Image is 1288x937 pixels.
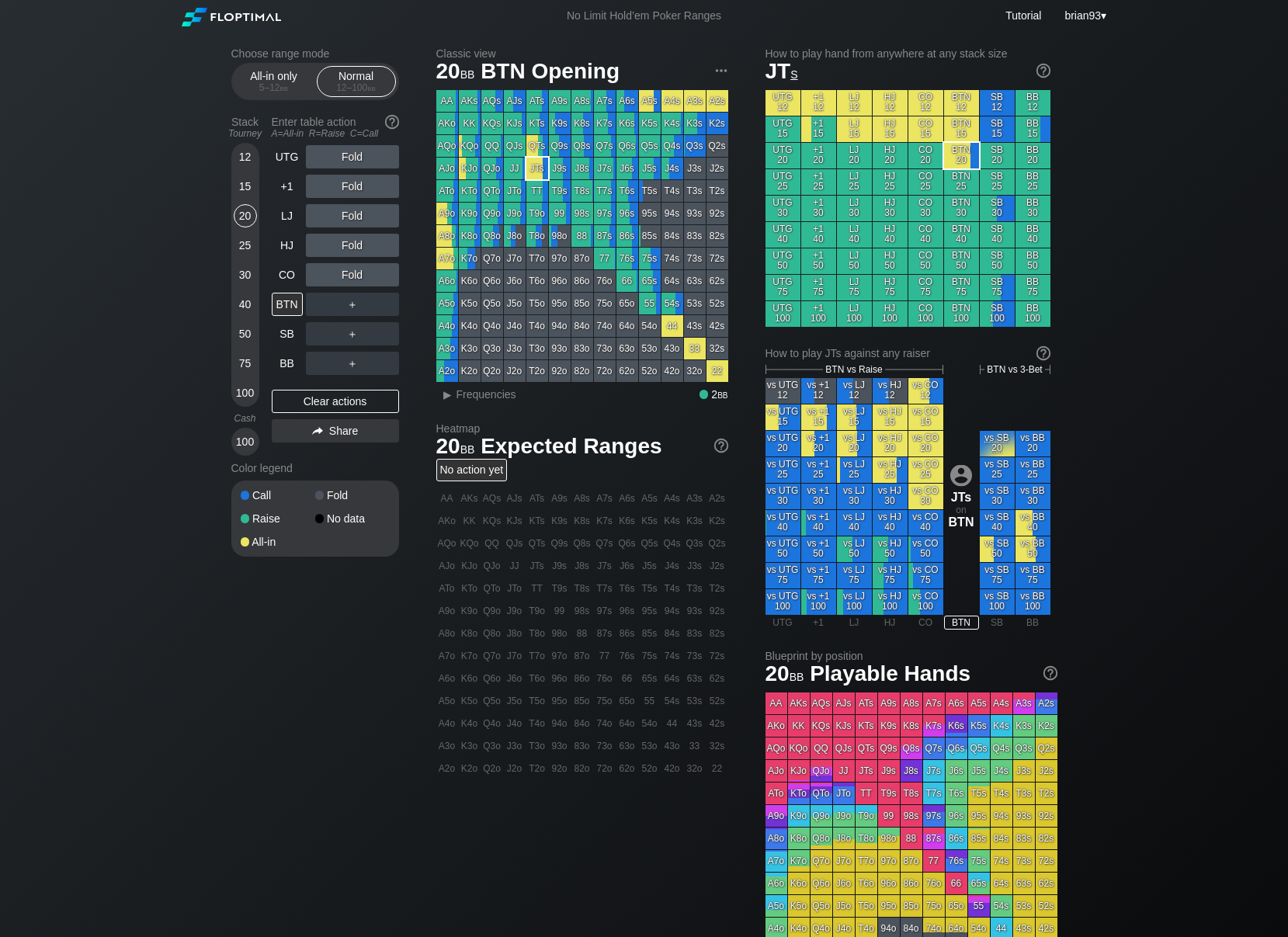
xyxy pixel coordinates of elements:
[706,338,728,359] div: 32s
[837,222,872,248] div: LJ 40
[306,145,399,168] div: Fold
[459,248,481,269] div: K7o
[594,113,616,134] div: K7s
[241,536,315,547] div: All-in
[594,135,616,157] div: Q7s
[459,360,481,382] div: K2o
[616,113,638,134] div: K6s
[241,82,307,93] div: 5 – 12
[571,315,593,337] div: 84o
[436,315,458,337] div: A4o
[661,90,683,112] div: A4s
[639,293,661,314] div: 55
[801,90,836,116] div: +1 12
[766,47,1050,60] h2: How to play hand from anywhere at any stack size
[1061,7,1108,24] div: ▾
[481,270,503,292] div: Q6o
[801,196,836,221] div: +1 30
[706,113,728,134] div: K2s
[684,270,706,292] div: 63s
[436,180,458,202] div: ATo
[434,60,477,85] span: 20
[706,158,728,179] div: J2s
[980,196,1015,221] div: SB 30
[306,175,399,198] div: Fold
[706,135,728,157] div: Q2s
[272,175,303,198] div: +1
[1005,9,1041,22] a: Tutorial
[661,180,683,202] div: T4s
[1064,9,1101,22] span: brian93
[306,352,399,375] div: ＋
[459,270,481,292] div: K6o
[837,196,872,221] div: LJ 30
[504,203,526,224] div: J9o
[1015,90,1050,116] div: BB 12
[944,169,979,195] div: BTN 25
[306,322,399,345] div: ＋
[526,315,548,337] div: T4o
[908,301,943,327] div: CO 100
[459,180,481,202] div: KTo
[1015,248,1050,274] div: BB 50
[549,225,571,247] div: 98o
[616,248,638,269] div: 76s
[684,315,706,337] div: 43s
[1015,196,1050,221] div: BB 30
[908,222,943,248] div: CO 40
[306,234,399,257] div: Fold
[549,203,571,224] div: 99
[234,145,257,168] div: 12
[713,437,730,454] img: help.32db89a4.svg
[306,263,399,286] div: Fold
[766,143,800,168] div: UTG 20
[684,248,706,269] div: 73s
[661,158,683,179] div: J4s
[639,203,661,224] div: 95s
[790,64,797,82] span: s
[684,293,706,314] div: 53s
[801,275,836,300] div: +1 75
[944,222,979,248] div: BTN 40
[713,62,730,79] img: ellipsis.fd386fe8.svg
[639,225,661,247] div: 85s
[661,338,683,359] div: 43o
[944,116,979,142] div: BTN 15
[684,180,706,202] div: T3s
[873,169,908,195] div: HJ 25
[908,196,943,221] div: CO 30
[481,360,503,382] div: Q2o
[504,270,526,292] div: J6o
[234,293,257,316] div: 40
[272,322,303,345] div: SB
[837,116,872,142] div: LJ 15
[549,360,571,382] div: 92o
[571,270,593,292] div: 86o
[684,338,706,359] div: 33
[801,169,836,195] div: +1 25
[225,128,266,139] div: Tourney
[616,315,638,337] div: 64o
[436,203,458,224] div: A9o
[639,270,661,292] div: 65s
[481,135,503,157] div: QQ
[980,90,1015,116] div: SB 12
[481,315,503,337] div: Q4o
[526,248,548,269] div: T7o
[571,113,593,134] div: K8s
[460,64,475,82] span: bb
[1015,275,1050,300] div: BB 75
[706,90,728,112] div: A2s
[706,293,728,314] div: 52s
[571,158,593,179] div: J8s
[549,180,571,202] div: T9s
[504,315,526,337] div: J4o
[549,293,571,314] div: 95o
[594,180,616,202] div: T7s
[571,180,593,202] div: T8s
[766,248,800,274] div: UTG 50
[801,248,836,274] div: +1 50
[594,203,616,224] div: 97s
[367,82,376,93] span: bb
[459,158,481,179] div: KJo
